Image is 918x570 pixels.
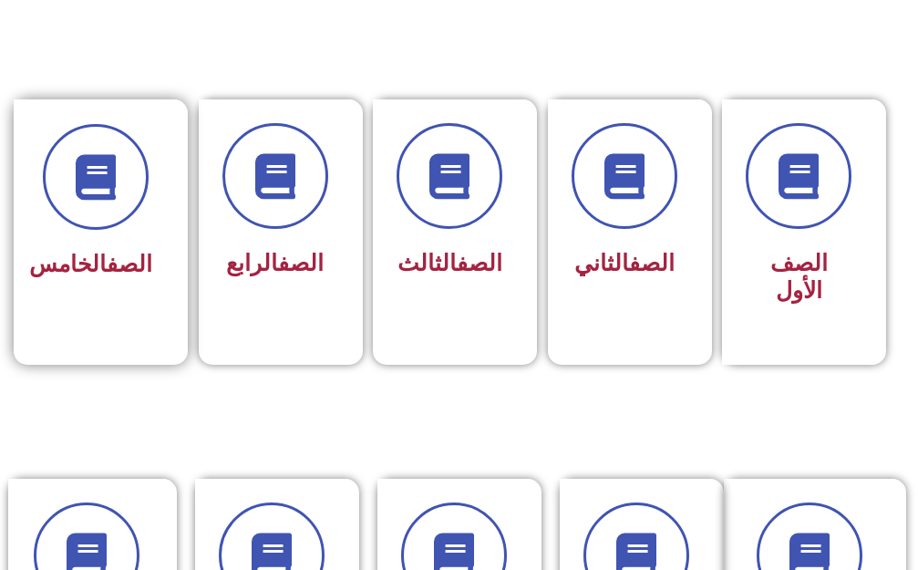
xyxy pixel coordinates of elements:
[226,250,324,276] span: الرابع
[457,250,502,276] a: الصف
[770,250,828,304] span: الصف الأول
[629,250,675,276] a: الصف
[574,250,675,276] span: الثاني
[397,250,502,276] span: الثالث
[29,251,152,277] span: الخامس
[278,250,324,276] a: الصف
[107,251,152,277] a: الصف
